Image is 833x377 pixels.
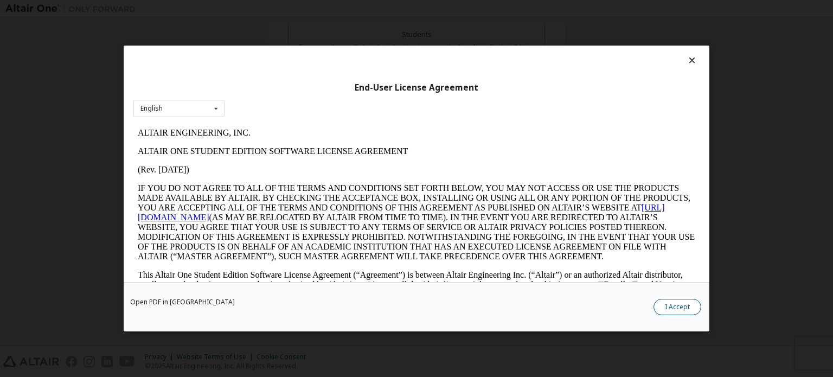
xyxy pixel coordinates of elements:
p: ALTAIR ENGINEERING, INC. [4,4,562,14]
a: [URL][DOMAIN_NAME] [4,79,531,98]
p: This Altair One Student Edition Software License Agreement (“Agreement”) is between Altair Engine... [4,146,562,186]
div: English [140,105,163,112]
p: ALTAIR ONE STUDENT EDITION SOFTWARE LICENSE AGREEMENT [4,23,562,33]
button: I Accept [653,299,701,315]
div: End-User License Agreement [133,82,700,93]
a: Open PDF in [GEOGRAPHIC_DATA] [130,299,235,305]
p: IF YOU DO NOT AGREE TO ALL OF THE TERMS AND CONDITIONS SET FORTH BELOW, YOU MAY NOT ACCESS OR USE... [4,60,562,138]
p: (Rev. [DATE]) [4,41,562,51]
